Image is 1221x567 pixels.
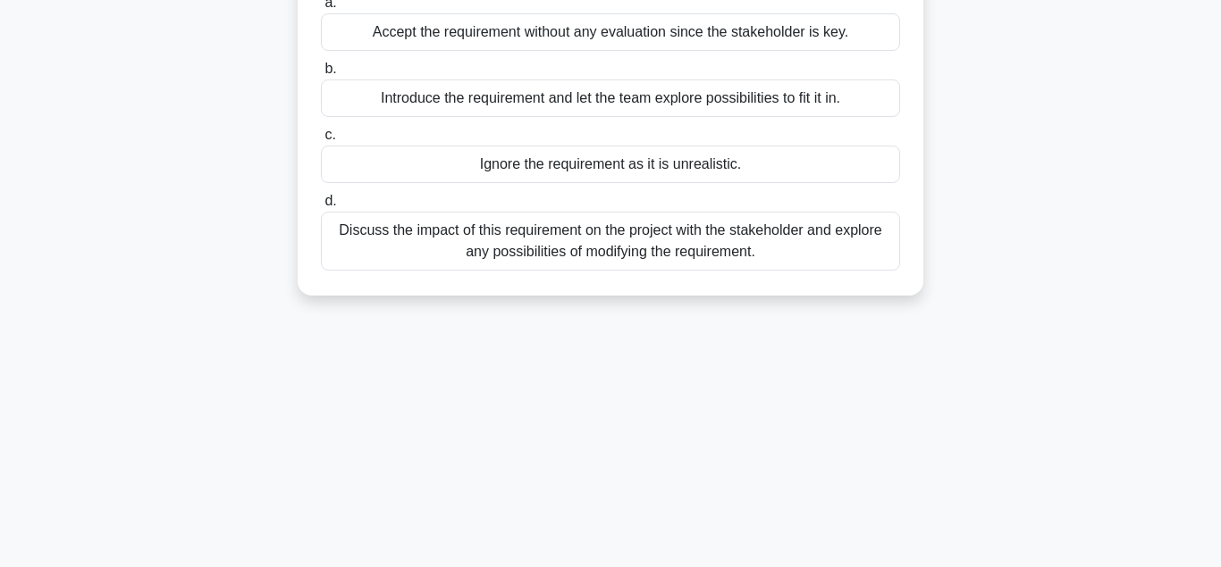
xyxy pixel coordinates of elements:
[321,13,900,51] div: Accept the requirement without any evaluation since the stakeholder is key.
[321,79,900,117] div: Introduce the requirement and let the team explore possibilities to fit it in.
[321,146,900,183] div: Ignore the requirement as it is unrealistic.
[324,127,335,142] span: c.
[321,212,900,271] div: Discuss the impact of this requirement on the project with the stakeholder and explore any possib...
[324,193,336,208] span: d.
[324,61,336,76] span: b.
